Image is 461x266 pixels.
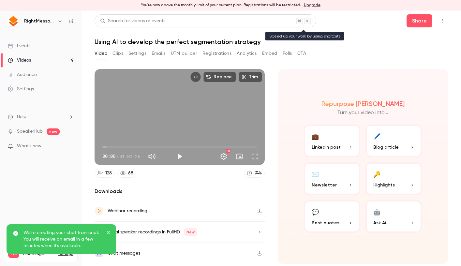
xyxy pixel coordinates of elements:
[112,48,123,59] button: Clips
[66,143,74,149] iframe: Noticeable Trigger
[262,48,277,59] button: Embed
[171,48,197,59] button: UTM builder
[312,144,341,151] span: LinkedIn post
[438,16,448,26] button: Top Bar Actions
[190,72,201,82] button: Embed video
[217,150,230,163] button: Settings
[244,169,265,178] a: 74%
[304,3,320,8] a: Upgrade
[226,149,230,153] div: HD
[128,170,133,177] div: 68
[407,14,432,27] button: Share
[255,170,262,177] div: 74 %
[100,18,165,24] div: Search for videos or events
[8,57,31,64] div: Videos
[17,143,41,150] span: What's new
[17,113,26,120] span: Help
[102,153,115,160] span: 00:00
[108,228,197,236] div: Local speaker recordings in FullHD
[8,16,19,26] img: RightMessage
[102,153,140,160] div: 00:00
[321,100,405,108] h2: Repurpose [PERSON_NAME]
[23,229,102,249] p: We're creating your chat transcript. You will receive an email in a few minutes when it's available.
[8,86,34,92] div: Settings
[239,72,262,82] button: Trim
[128,48,146,59] button: Settings
[373,219,389,226] span: Ask Ai...
[116,153,119,160] span: /
[233,150,246,163] button: Turn on miniplayer
[312,169,319,179] div: ✉️
[95,38,448,46] h1: Using AI to develop the perfect segmentation strategy
[237,48,257,59] button: Analytics
[95,169,115,178] a: 128
[304,200,360,233] button: 💬Best quotes
[312,219,339,226] span: Best quotes
[373,182,395,188] span: Highlights
[8,71,37,78] div: Audience
[304,125,360,157] button: 💼LinkedIn post
[106,229,111,237] button: close
[365,125,422,157] button: 🖊️Blog article
[312,207,319,217] div: 💬
[108,207,147,215] div: Webinar recording
[105,170,112,177] div: 128
[173,150,186,163] button: Play
[248,150,261,163] button: Full screen
[184,228,197,236] span: New
[47,128,60,135] span: new
[145,150,158,163] button: Mute
[202,48,231,59] button: Registrations
[283,48,292,59] button: Polls
[119,153,140,160] span: 01:01:26
[304,162,360,195] button: ✉️Newsletter
[24,18,55,24] h6: RightMessage
[17,128,43,135] a: SpeakerHub
[117,169,136,178] a: 68
[203,72,236,82] button: Replace
[373,207,380,217] div: 🤖
[365,162,422,195] button: 🔑Highlights
[95,48,107,59] button: Video
[373,131,380,141] div: 🖊️
[337,109,388,117] p: Turn your video into...
[152,48,165,59] button: Emails
[373,144,399,151] span: Blog article
[95,187,265,195] h2: Downloads
[108,249,140,257] div: Chat messages
[373,169,380,179] div: 🔑
[297,48,306,59] button: CTA
[8,113,74,120] li: help-dropdown-opener
[8,43,30,49] div: Events
[312,131,319,141] div: 💼
[365,200,422,233] button: 🤖Ask Ai...
[312,182,337,188] span: Newsletter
